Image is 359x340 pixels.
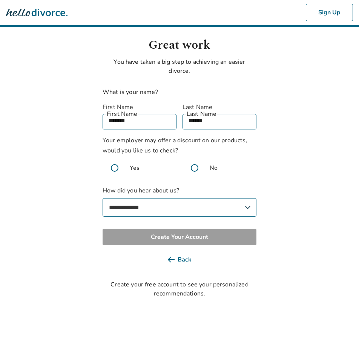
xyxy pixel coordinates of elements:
span: Yes [130,163,140,172]
iframe: Chat Widget [321,304,359,340]
span: No [210,163,218,172]
label: How did you hear about us? [103,186,256,217]
label: First Name [103,103,176,112]
label: Last Name [183,103,256,112]
h1: Great work [103,36,256,54]
span: Your employer may offer a discount on our products, would you like us to check? [103,136,247,155]
button: Sign Up [306,4,353,21]
label: What is your name? [103,88,158,96]
div: Create your free account to see your personalized recommendations. [103,280,256,298]
button: Create Your Account [103,229,256,245]
button: Back [103,251,256,268]
p: You have taken a big step to achieving an easier divorce. [103,57,256,75]
select: How did you hear about us? [103,198,256,217]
